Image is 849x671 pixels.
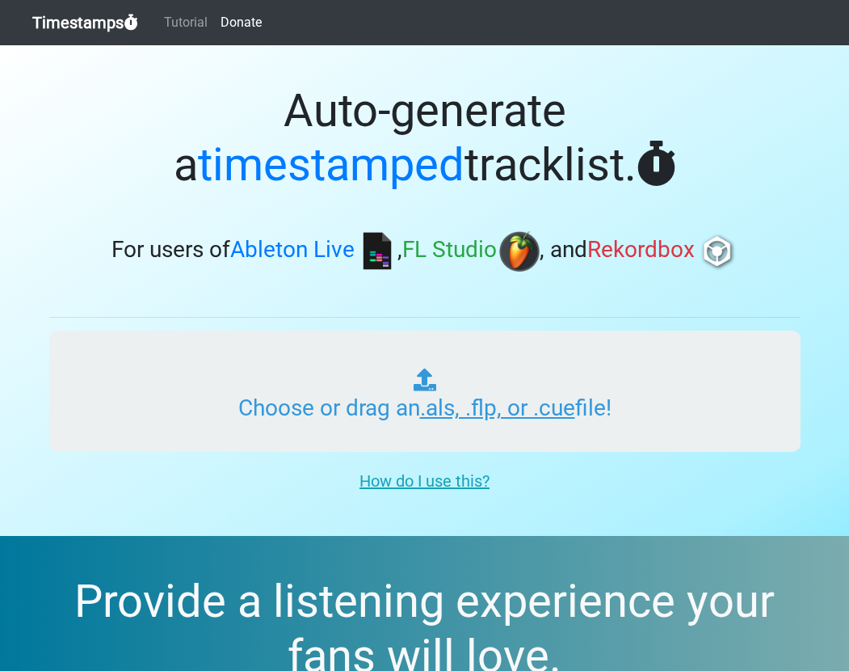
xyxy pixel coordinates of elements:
[198,138,464,192] span: timestamped
[402,237,497,264] span: FL Studio
[499,231,540,272] img: fl.png
[158,6,214,39] a: Tutorial
[49,84,801,192] h1: Auto-generate a tracklist.
[32,6,138,39] a: Timestamps
[697,231,738,272] img: rb.png
[587,237,695,264] span: Rekordbox
[230,237,355,264] span: Ableton Live
[214,6,268,39] a: Donate
[357,231,397,272] img: ableton.png
[359,471,490,491] u: How do I use this?
[49,231,801,272] h3: For users of , , and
